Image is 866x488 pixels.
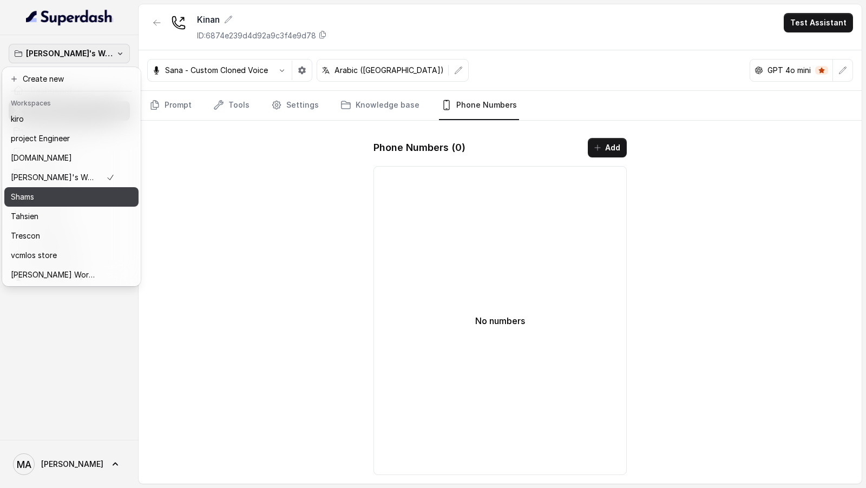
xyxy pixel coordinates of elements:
[9,44,130,63] button: [PERSON_NAME]'s Workspace
[11,132,70,145] p: project Engineer
[2,67,141,286] div: [PERSON_NAME]'s Workspace
[11,229,40,242] p: Trescon
[11,171,97,184] p: [PERSON_NAME]'s Workspace
[11,190,34,203] p: Shams
[11,151,72,164] p: [DOMAIN_NAME]
[11,210,38,223] p: Tahsien
[26,47,113,60] p: [PERSON_NAME]'s Workspace
[11,113,24,126] p: kiro
[4,94,139,111] header: Workspaces
[11,268,97,281] p: [PERSON_NAME] Workspace
[4,69,139,89] button: Create new
[11,249,57,262] p: vcmlos store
